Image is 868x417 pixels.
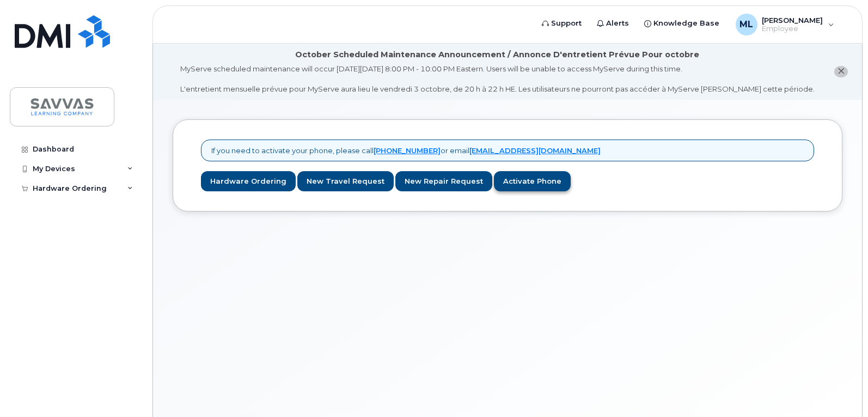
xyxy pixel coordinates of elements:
[201,171,296,191] a: Hardware Ordering
[180,64,815,94] div: MyServe scheduled maintenance will occur [DATE][DATE] 8:00 PM - 10:00 PM Eastern. Users will be u...
[834,66,848,77] button: close notification
[395,171,492,191] a: New Repair Request
[295,49,699,61] div: October Scheduled Maintenance Announcement / Annonce D'entretient Prévue Pour octobre
[211,146,601,156] p: If you need to activate your phone, please call or email
[469,146,601,155] a: [EMAIL_ADDRESS][DOMAIN_NAME]
[494,171,571,191] a: Activate Phone
[374,146,441,155] a: [PHONE_NUMBER]
[297,171,394,191] a: New Travel Request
